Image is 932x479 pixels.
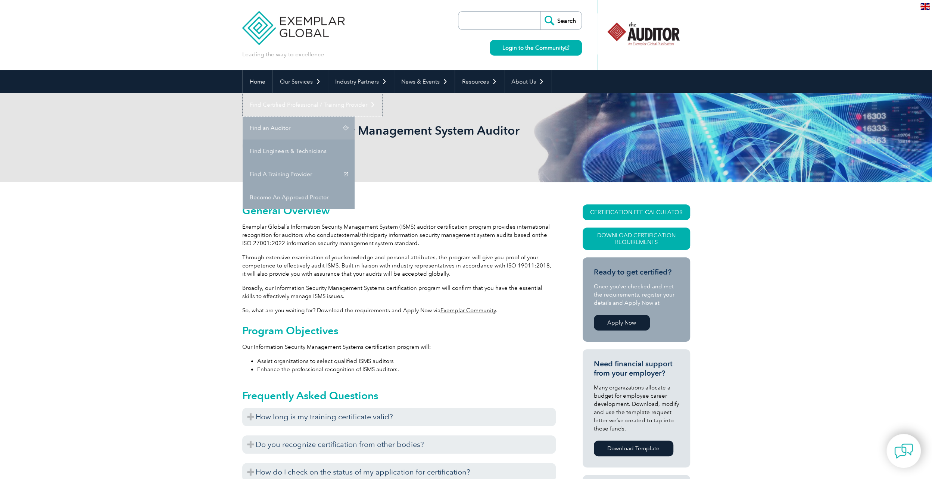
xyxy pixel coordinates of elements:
[243,163,355,186] a: Find A Training Provider
[243,140,355,163] a: Find Engineers & Technicians
[594,383,679,433] p: Many organizations allocate a budget for employee career development. Download, modify and use th...
[273,70,328,93] a: Our Services
[394,70,455,93] a: News & Events
[242,50,324,59] p: Leading the way to excellence
[328,70,394,93] a: Industry Partners
[594,441,673,456] a: Download Template
[243,70,272,93] a: Home
[490,40,582,56] a: Login to the Community
[242,306,556,314] p: So, what are you waiting for? Download the requirements and Apply Now via .
[455,70,504,93] a: Resources
[242,284,556,300] p: Broadly, our Information Security Management Systems certification program will confirm that you ...
[243,116,355,140] a: Find an Auditor
[540,12,582,29] input: Search
[504,70,551,93] a: About Us
[440,307,496,314] a: Exemplar Community
[374,232,539,238] span: party information security management system audits based on
[594,282,679,307] p: Once you’ve checked and met the requirements, register your details and Apply Now at
[594,315,650,331] a: Apply Now
[242,204,556,216] h2: General Overview
[242,408,556,426] h3: How long is my training certificate valid?
[583,228,690,250] a: Download Certification Requirements
[257,365,556,373] li: Enhance the professional recognition of ISMS auditors.
[565,46,569,50] img: open_square.png
[242,123,529,152] h1: Information Security Management System Auditor (ISO 27001)
[594,359,679,378] h3: Need financial support from your employer?
[243,186,355,209] a: Become An Approved Proctor
[242,325,556,336] h2: Program Objectives
[339,232,374,238] span: external/third
[242,435,556,454] h3: Do you recognize certification from other bodies?
[242,389,556,401] h2: Frequently Asked Questions
[594,267,679,277] h3: Ready to get certified?
[242,223,556,247] p: Exemplar Global’s Information Security Management System (ISMS) auditor certification program pro...
[920,3,930,10] img: en
[894,442,913,460] img: contact-chat.png
[583,204,690,220] a: CERTIFICATION FEE CALCULATOR
[243,93,382,116] a: Find Certified Professional / Training Provider
[242,343,556,351] p: Our Information Security Management Systems certification program will:
[242,253,556,278] p: Through extensive examination of your knowledge and personal attributes, the program will give yo...
[257,357,556,365] li: Assist organizations to select qualified ISMS auditors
